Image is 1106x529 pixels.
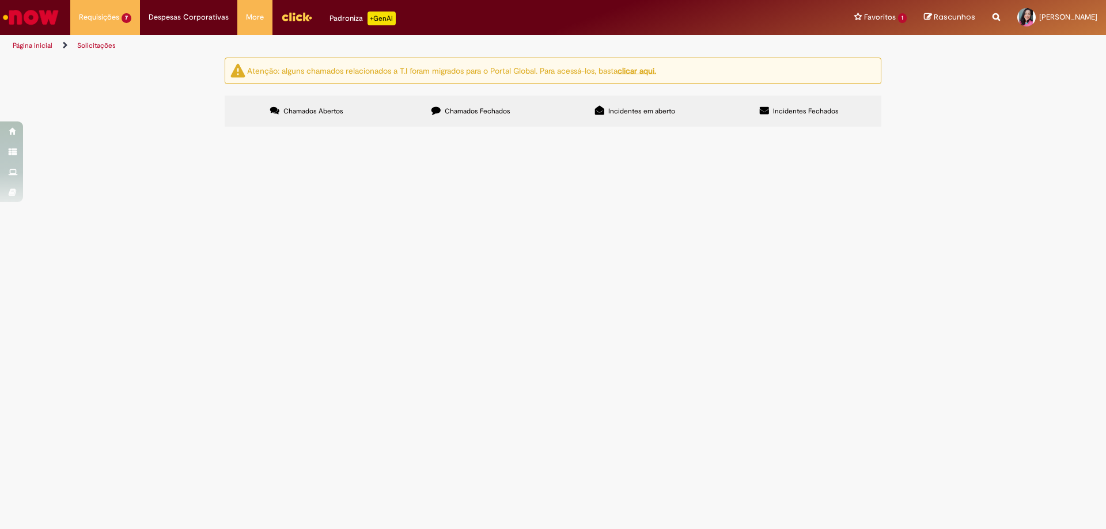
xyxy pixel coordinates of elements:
span: More [246,12,264,23]
a: Rascunhos [924,12,975,23]
a: Solicitações [77,41,116,50]
span: Chamados Fechados [445,106,510,116]
span: Chamados Abertos [283,106,343,116]
a: clicar aqui. [618,65,656,75]
span: Rascunhos [934,12,975,22]
ng-bind-html: Atenção: alguns chamados relacionados a T.I foram migrados para o Portal Global. Para acessá-los,... [247,65,656,75]
span: Incidentes Fechados [773,106,839,116]
div: Padroniza [329,12,396,25]
span: Incidentes em aberto [608,106,675,116]
span: 1 [898,13,907,23]
span: [PERSON_NAME] [1039,12,1097,22]
a: Página inicial [13,41,52,50]
span: Favoritos [864,12,896,23]
span: 7 [122,13,131,23]
span: Requisições [79,12,119,23]
img: ServiceNow [1,6,60,29]
span: Despesas Corporativas [149,12,229,23]
img: click_logo_yellow_360x200.png [281,8,312,25]
ul: Trilhas de página [9,35,729,56]
p: +GenAi [368,12,396,25]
